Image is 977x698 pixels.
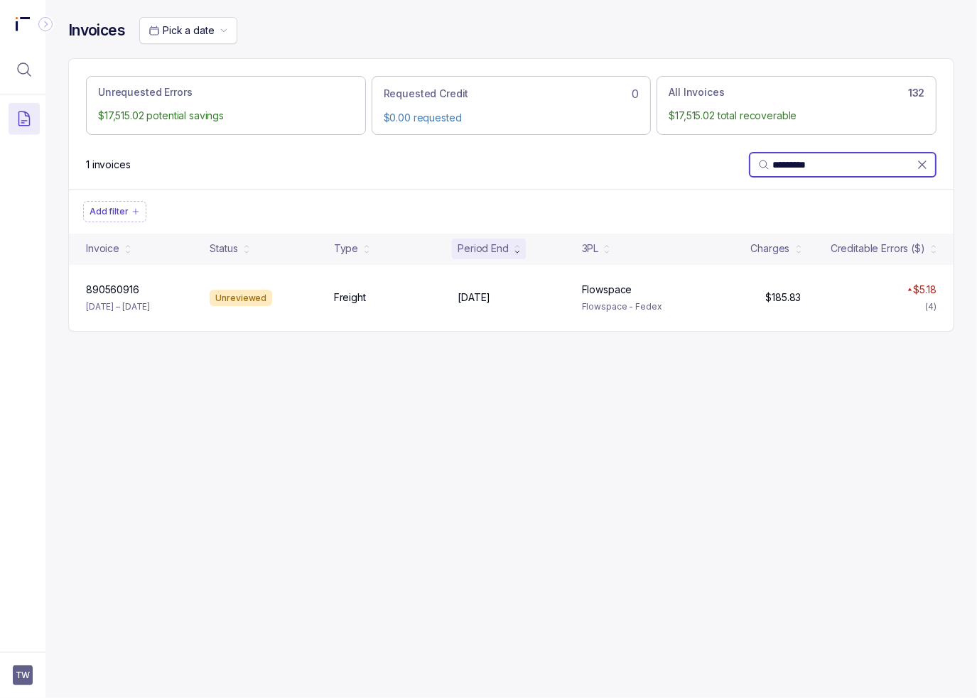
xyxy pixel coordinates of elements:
p: Requested Credit [384,87,469,101]
span: Pick a date [163,24,214,36]
p: 890560916 [86,283,139,297]
p: $17,515.02 potential savings [98,109,354,123]
p: Flowspace [582,283,632,297]
button: Date Range Picker [139,17,237,44]
p: Add filter [90,205,129,219]
h6: 132 [908,87,924,99]
p: Freight [334,290,366,305]
ul: Filter Group [83,201,939,222]
p: $185.83 [766,290,801,305]
div: Invoice [86,241,119,256]
div: Unreviewed [210,290,272,307]
p: [DATE] – [DATE] [86,300,150,314]
button: Menu Icon Button MagnifyingGlassIcon [9,54,40,85]
ul: Action Tab Group [86,76,936,134]
p: $0.00 requested [384,111,639,125]
div: 3PL [582,241,599,256]
img: red pointer upwards [907,288,912,291]
button: Filter Chip Add filter [83,201,146,222]
search: Date Range Picker [149,23,214,38]
div: Charges [751,241,790,256]
div: Creditable Errors ($) [831,241,925,256]
p: 1 invoices [86,158,131,172]
p: [DATE] [458,290,490,305]
div: Remaining page entries [86,158,131,172]
div: Status [210,241,237,256]
p: $5.18 [914,283,936,297]
div: Period End [458,241,509,256]
div: 0 [384,85,639,102]
p: $17,515.02 total recoverable [669,109,924,123]
p: Flowspace - Fedex [582,300,689,314]
div: Type [334,241,358,256]
button: User initials [13,665,33,685]
div: Collapse Icon [37,16,54,33]
h4: Invoices [68,21,125,40]
button: Menu Icon Button DocumentTextIcon [9,103,40,134]
p: All Invoices [669,85,724,99]
div: (4) [925,300,936,314]
p: Unrequested Errors [98,85,192,99]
